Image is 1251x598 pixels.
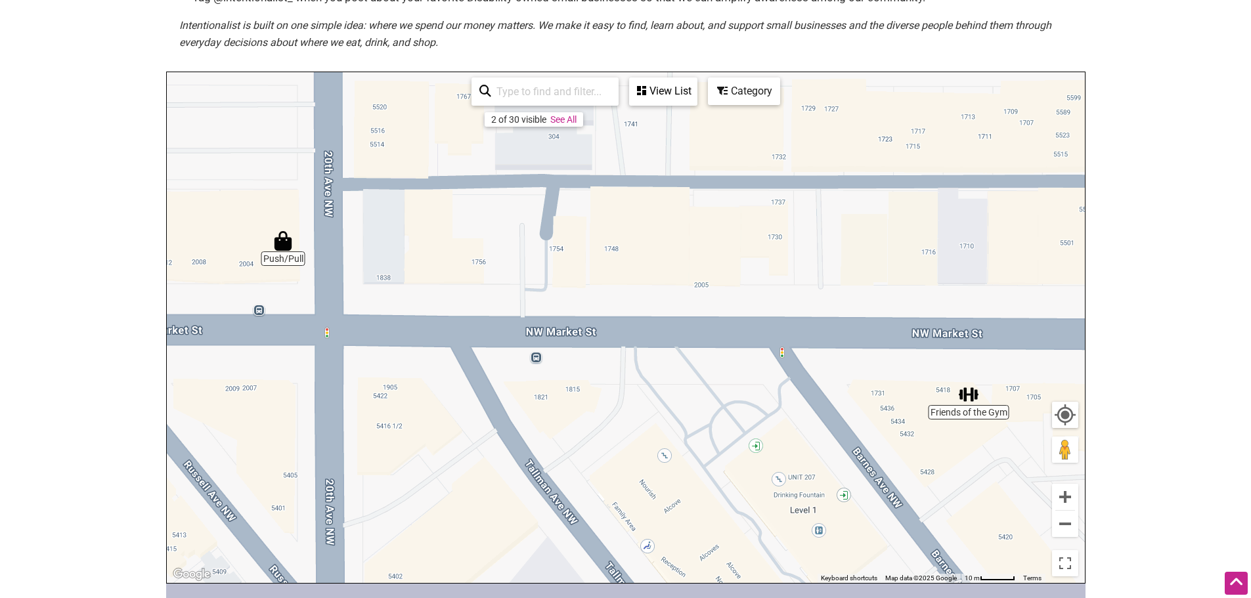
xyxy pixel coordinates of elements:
[630,79,696,104] div: View List
[965,574,980,582] span: 10 m
[179,19,1051,49] em: Intentionalist is built on one simple idea: where we spend our money matters. We make it easy to ...
[959,385,978,404] div: Friends of the Gym
[709,79,779,104] div: Category
[170,566,213,583] img: Google
[1051,549,1080,578] button: Toggle fullscreen view
[1225,572,1248,595] div: Scroll Back to Top
[491,114,546,125] div: 2 of 30 visible
[1052,484,1078,510] button: Zoom in
[170,566,213,583] a: Open this area in Google Maps (opens a new window)
[472,77,619,106] div: Type to search and filter
[629,77,697,106] div: See a list of the visible businesses
[821,574,877,583] button: Keyboard shortcuts
[1052,437,1078,463] button: Drag Pegman onto the map to open Street View
[1052,511,1078,537] button: Zoom out
[491,79,611,104] input: Type to find and filter...
[1023,574,1042,582] a: Terms
[708,77,780,105] div: Filter by category
[550,114,577,125] a: See All
[1052,402,1078,428] button: Your Location
[885,574,957,582] span: Map data ©2025 Google
[273,231,293,251] div: Push/Pull
[961,574,1019,583] button: Map Scale: 10 m per 50 pixels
